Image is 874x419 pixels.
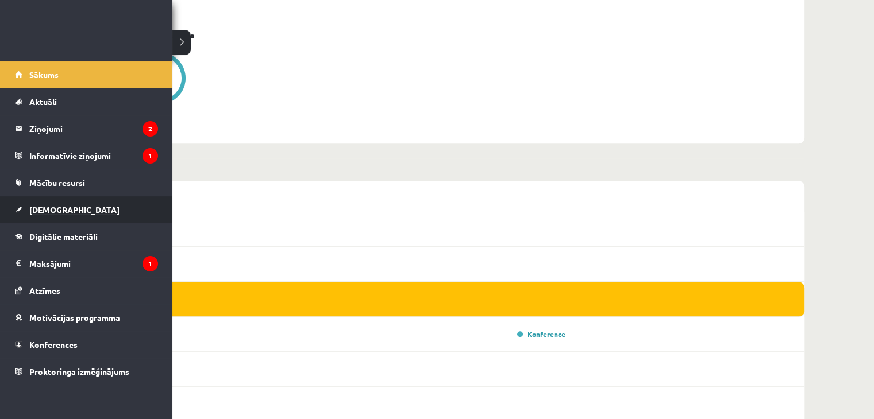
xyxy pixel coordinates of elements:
a: Konference [517,329,565,339]
a: Rīgas 1. Tālmācības vidusskola [13,20,105,49]
a: Atzīmes [15,277,158,304]
a: Mācību resursi [15,169,158,196]
span: Mācību resursi [29,177,85,188]
span: Digitālie materiāli [29,231,98,242]
i: 2 [143,121,158,137]
legend: Ziņojumi [29,115,158,142]
a: [DEMOGRAPHIC_DATA] [15,196,158,223]
span: Sākums [29,69,59,80]
a: Sākums [15,61,158,88]
a: Informatīvie ziņojumi1 [15,142,158,169]
span: [DEMOGRAPHIC_DATA] [29,204,120,215]
span: Konferences [29,339,78,350]
legend: Maksājumi [29,250,158,277]
a: Motivācijas programma [15,304,158,331]
a: Aktuāli [15,88,158,115]
a: Proktoringa izmēģinājums [15,358,158,385]
a: Digitālie materiāli [15,223,158,250]
span: Aktuāli [29,96,57,107]
span: Atzīmes [29,285,60,296]
a: Maksājumi1 [15,250,158,277]
a: Ziņojumi2 [15,115,158,142]
i: 1 [143,148,158,164]
span: Motivācijas programma [29,312,120,323]
div: (15.09 - 21.09) [69,181,804,212]
a: Konferences [15,331,158,358]
p: Nedēļa [74,158,800,174]
span: Proktoringa izmēģinājums [29,366,129,377]
i: 1 [143,256,158,271]
legend: Informatīvie ziņojumi [29,142,158,169]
